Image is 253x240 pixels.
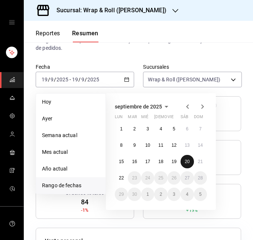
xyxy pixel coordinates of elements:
abbr: 9 de septiembre de 2025 [133,143,136,148]
span: - [69,77,71,82]
button: 30 de septiembre de 2025 [128,188,141,201]
abbr: 3 de septiembre de 2025 [146,126,149,132]
button: 26 de septiembre de 2025 [168,171,181,185]
button: 15 de septiembre de 2025 [115,155,128,168]
input: -- [81,77,85,82]
button: 13 de septiembre de 2025 [181,139,194,152]
abbr: lunes [115,114,123,122]
label: Fecha [36,64,134,69]
abbr: domingo [194,114,203,122]
button: 7 de septiembre de 2025 [194,122,207,136]
h3: Sucursal: Wrap & Roll ([PERSON_NAME]) [51,6,166,15]
button: 5 de septiembre de 2025 [168,122,181,136]
button: 12 de septiembre de 2025 [168,139,181,152]
abbr: 1 de septiembre de 2025 [120,126,123,132]
button: 8 de septiembre de 2025 [115,139,128,152]
button: 17 de septiembre de 2025 [141,155,154,168]
input: -- [41,77,48,82]
abbr: 13 de septiembre de 2025 [185,143,189,148]
button: 3 de octubre de 2025 [168,188,181,201]
button: 4 de octubre de 2025 [181,188,194,201]
button: 2 de septiembre de 2025 [128,122,141,136]
abbr: 4 de septiembre de 2025 [160,126,162,132]
abbr: 26 de septiembre de 2025 [172,175,176,181]
input: -- [72,77,78,82]
button: 29 de septiembre de 2025 [115,188,128,201]
input: -- [50,77,54,82]
button: 5 de octubre de 2025 [194,188,207,201]
abbr: 20 de septiembre de 2025 [185,159,189,164]
button: 27 de septiembre de 2025 [181,171,194,185]
span: septiembre de 2025 [115,104,162,110]
span: +19% [186,207,198,214]
button: 4 de septiembre de 2025 [154,122,167,136]
abbr: 2 de octubre de 2025 [160,192,162,197]
button: 11 de septiembre de 2025 [154,139,167,152]
button: 20 de septiembre de 2025 [181,155,194,168]
button: 28 de septiembre de 2025 [194,171,207,185]
button: 22 de septiembre de 2025 [115,171,128,185]
button: Resumen [72,30,98,42]
label: Sucursales [143,64,241,69]
abbr: 16 de septiembre de 2025 [132,159,137,164]
abbr: 28 de septiembre de 2025 [198,175,203,181]
div: navigation tabs [36,30,98,42]
span: 84 [81,197,88,207]
button: 25 de septiembre de 2025 [154,171,167,185]
button: 2 de octubre de 2025 [154,188,167,201]
span: -1% [81,207,88,214]
button: 18 de septiembre de 2025 [154,155,167,168]
button: 21 de septiembre de 2025 [194,155,207,168]
abbr: 23 de septiembre de 2025 [132,175,137,181]
span: / [48,77,50,82]
abbr: martes [128,114,137,122]
span: / [85,77,87,82]
span: / [78,77,81,82]
abbr: 19 de septiembre de 2025 [172,159,176,164]
abbr: 7 de septiembre de 2025 [199,126,202,132]
abbr: 10 de septiembre de 2025 [145,143,150,148]
span: Ayer [42,115,100,123]
abbr: 30 de septiembre de 2025 [132,192,137,197]
input: ---- [87,77,100,82]
abbr: 17 de septiembre de 2025 [145,159,150,164]
span: Rango de fechas [42,182,100,189]
abbr: jueves [154,114,198,122]
button: 24 de septiembre de 2025 [141,171,154,185]
button: 1 de octubre de 2025 [141,188,154,201]
button: septiembre de 2025 [115,102,171,111]
abbr: 6 de septiembre de 2025 [186,126,188,132]
abbr: 5 de septiembre de 2025 [173,126,175,132]
button: 9 de septiembre de 2025 [128,139,141,152]
abbr: 18 de septiembre de 2025 [158,159,163,164]
abbr: 29 de septiembre de 2025 [119,192,124,197]
abbr: 11 de septiembre de 2025 [158,143,163,148]
abbr: 1 de octubre de 2025 [146,192,149,197]
button: 3 de septiembre de 2025 [141,122,154,136]
span: Mes actual [42,148,100,156]
abbr: 25 de septiembre de 2025 [158,175,163,181]
button: 1 de septiembre de 2025 [115,122,128,136]
abbr: 2 de septiembre de 2025 [133,126,136,132]
abbr: 12 de septiembre de 2025 [172,143,176,148]
span: Wrap & Roll ([PERSON_NAME]) [148,76,220,83]
span: / [54,77,56,82]
abbr: viernes [168,114,173,122]
button: Reportes [36,30,60,42]
span: Año actual [42,165,100,173]
abbr: sábado [181,114,188,122]
button: 6 de septiembre de 2025 [181,122,194,136]
button: 23 de septiembre de 2025 [128,171,141,185]
span: Hoy [42,98,100,106]
abbr: 14 de septiembre de 2025 [198,143,203,148]
abbr: miércoles [141,114,148,122]
button: open drawer [9,19,15,25]
abbr: 3 de octubre de 2025 [173,192,175,197]
button: 16 de septiembre de 2025 [128,155,141,168]
abbr: 8 de septiembre de 2025 [120,143,123,148]
span: Semana actual [42,132,100,139]
abbr: 15 de septiembre de 2025 [119,159,124,164]
abbr: 5 de octubre de 2025 [199,192,202,197]
input: ---- [56,77,69,82]
button: 10 de septiembre de 2025 [141,139,154,152]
